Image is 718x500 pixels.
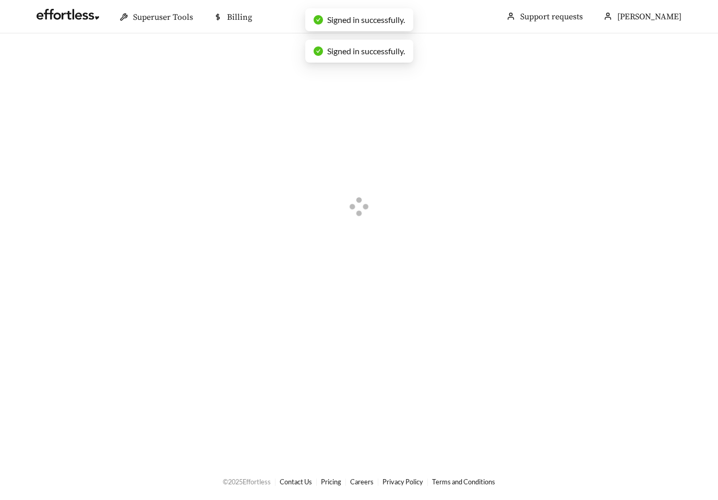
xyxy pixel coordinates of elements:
[223,478,271,486] span: © 2025 Effortless
[314,46,323,56] span: check-circle
[520,11,583,22] a: Support requests
[227,12,252,22] span: Billing
[314,15,323,25] span: check-circle
[327,46,405,56] span: Signed in successfully.
[617,11,681,22] span: [PERSON_NAME]
[432,478,495,486] a: Terms and Conditions
[327,15,405,25] span: Signed in successfully.
[350,478,374,486] a: Careers
[382,478,423,486] a: Privacy Policy
[321,478,341,486] a: Pricing
[133,12,193,22] span: Superuser Tools
[280,478,312,486] a: Contact Us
